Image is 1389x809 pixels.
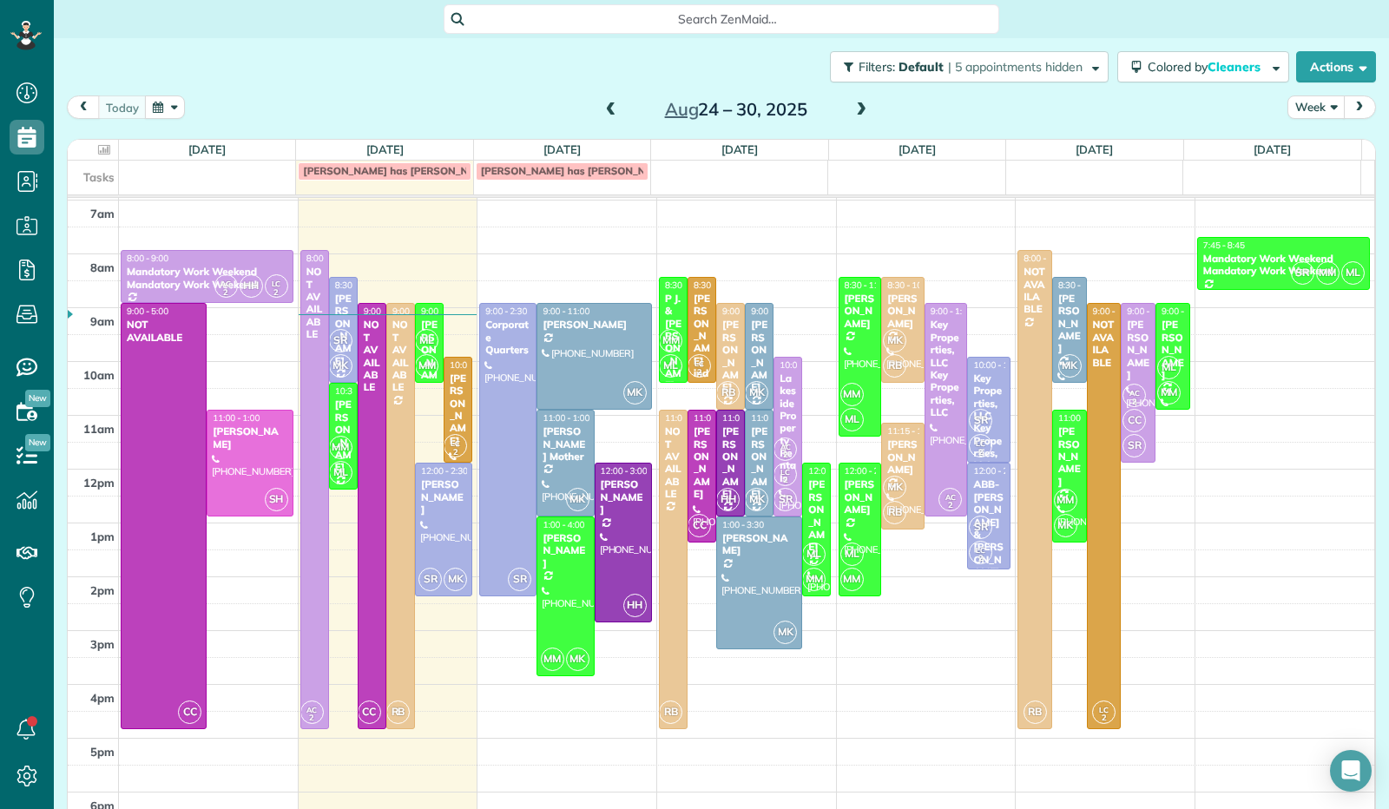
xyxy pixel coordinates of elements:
[126,266,288,291] div: Mandatory Work Weekend Mandatory Work Weekend
[1203,240,1245,251] span: 7:45 - 8:45
[830,51,1109,82] button: Filters: Default | 5 appointments hidden
[1024,700,1047,724] span: RB
[600,478,647,516] div: [PERSON_NAME]
[127,306,168,317] span: 9:00 - 5:00
[773,621,797,644] span: MK
[840,383,864,406] span: MM
[90,207,115,220] span: 7am
[722,412,769,424] span: 11:00 - 1:00
[774,472,796,489] small: 2
[859,59,895,75] span: Filters:
[688,514,711,537] span: CC
[601,465,648,477] span: 12:00 - 3:00
[931,306,972,317] span: 9:00 - 1:00
[883,476,906,499] span: MK
[972,478,1005,578] div: ABB- [PERSON_NAME] & [PERSON_NAME]
[363,319,381,393] div: NOT AVAILABLE
[694,412,741,424] span: 11:00 - 1:30
[240,274,263,298] span: HH
[566,648,589,671] span: MK
[722,519,764,530] span: 1:00 - 3:30
[126,319,201,344] div: NOT AVAILABLE
[90,637,115,651] span: 3pm
[780,442,791,451] span: AC
[334,293,352,367] div: [PERSON_NAME]
[90,260,115,274] span: 8am
[883,329,906,352] span: MK
[508,568,531,591] span: SR
[1330,750,1372,792] div: Open Intercom Messenger
[1076,142,1113,156] a: [DATE]
[716,381,740,404] span: RB
[67,95,100,119] button: prev
[213,412,260,424] span: 11:00 - 1:00
[1099,705,1109,714] span: LC
[883,501,906,524] span: RB
[542,425,589,463] div: [PERSON_NAME] Mother
[1024,253,1065,264] span: 8:00 - 5:00
[127,253,168,264] span: 8:00 - 9:00
[887,280,934,291] span: 8:30 - 10:30
[883,354,906,378] span: RB
[948,59,1083,75] span: | 5 appointments hidden
[386,700,410,724] span: RB
[485,306,527,317] span: 9:00 - 2:30
[1117,51,1289,82] button: Colored byCleaners
[780,359,826,371] span: 10:00 - 1:00
[90,691,115,705] span: 4pm
[844,293,877,330] div: [PERSON_NAME]
[1126,319,1150,381] div: [PERSON_NAME]
[945,492,956,502] span: AC
[1157,356,1181,379] span: ML
[265,488,288,511] span: SH
[693,425,711,500] div: [PERSON_NAME]
[721,425,740,500] div: [PERSON_NAME]
[1127,306,1174,317] span: 9:00 - 12:00
[1057,293,1082,355] div: [PERSON_NAME]
[542,319,646,331] div: [PERSON_NAME]
[450,359,502,371] span: 10:00 - 12:00
[1343,95,1376,119] button: next
[543,306,589,317] span: 9:00 - 11:00
[694,280,741,291] span: 8:30 - 10:30
[358,700,381,724] span: CC
[821,51,1109,82] a: Filters: Default | 5 appointments hidden
[623,594,647,617] span: HH
[972,372,1005,472] div: Key Properties, LLC Key Properties, LLC
[335,280,382,291] span: 8:30 - 10:30
[969,516,992,539] span: SR
[1291,261,1314,285] span: SR
[364,306,405,317] span: 9:00 - 5:00
[976,438,985,448] span: LC
[1058,412,1105,424] span: 11:00 - 1:30
[212,425,287,451] div: [PERSON_NAME]
[415,354,438,378] span: MM
[688,365,710,381] small: 2
[98,95,147,119] button: today
[840,568,864,591] span: MM
[1122,434,1146,457] span: SR
[25,434,50,451] span: New
[751,412,798,424] span: 11:00 - 1:00
[266,285,287,301] small: 2
[721,319,740,393] div: [PERSON_NAME]
[444,444,466,461] small: 2
[659,354,682,378] span: ML
[90,529,115,543] span: 1pm
[693,293,711,592] div: [PERSON_NAME] industrial Group - [PERSON_NAME] Industrial Group
[773,488,797,511] span: SR
[543,412,589,424] span: 11:00 - 1:00
[722,306,769,317] span: 9:00 - 11:00
[543,142,581,156] a: [DATE]
[449,372,467,447] div: [PERSON_NAME]
[716,488,740,511] span: HH
[808,465,855,477] span: 12:00 - 2:30
[1023,266,1047,316] div: NOT AVAILABLE
[745,381,768,404] span: MK
[329,461,352,484] span: ML
[415,329,438,352] span: ML
[1341,261,1365,285] span: ML
[623,381,647,404] span: MK
[221,279,231,288] span: AC
[745,488,768,511] span: MK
